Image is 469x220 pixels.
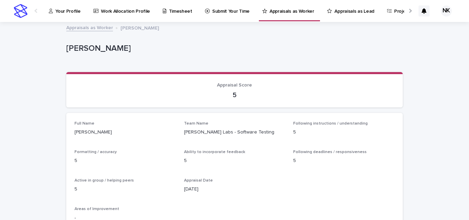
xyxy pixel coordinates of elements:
[75,157,176,164] p: 5
[184,121,208,126] span: Team Name
[66,23,113,31] a: Appraisals as Worker
[75,129,176,136] p: [PERSON_NAME]
[75,121,94,126] span: Full Name
[121,24,159,31] p: [PERSON_NAME]
[14,4,27,18] img: stacker-logo-s-only.png
[75,91,394,99] p: 5
[293,129,394,136] p: 5
[75,150,117,154] span: Formatting / accuracy
[217,83,252,88] span: Appraisal Score
[441,5,452,16] div: NK
[66,44,400,54] p: [PERSON_NAME]
[75,178,134,183] span: Active in group / helping peers
[293,150,367,154] span: Following deadlines / responsiveness
[75,186,176,193] p: 5
[184,178,213,183] span: Appraisal Date
[184,150,245,154] span: Ability to incorporate feedback
[184,186,285,193] p: [DATE]
[75,207,119,211] span: Areas of Improvement
[184,157,285,164] p: 5
[293,121,368,126] span: Following instructions / understanding
[293,157,394,164] p: 5
[184,129,285,136] p: [PERSON_NAME] Labs - Software Testing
